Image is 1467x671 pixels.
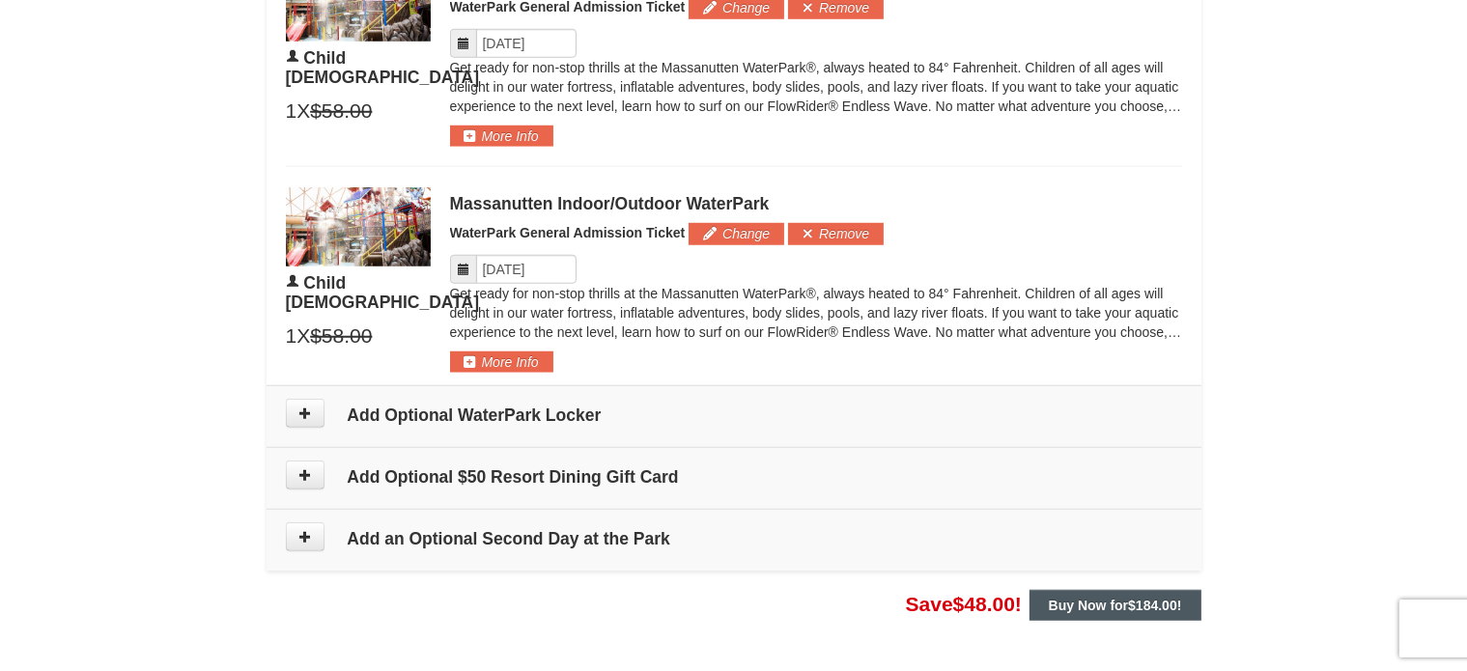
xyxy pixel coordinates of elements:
span: 1 [286,322,297,350]
button: Remove [788,223,884,244]
span: Child [DEMOGRAPHIC_DATA] [286,273,480,312]
strong: Buy Now for ! [1049,598,1182,613]
span: 1 [286,97,297,126]
h4: Add Optional $50 Resort Dining Gift Card [286,467,1182,487]
button: Change [689,223,784,244]
span: $58.00 [310,322,372,350]
span: X [296,97,310,126]
span: X [296,322,310,350]
h4: Add an Optional Second Day at the Park [286,529,1182,548]
h4: Add Optional WaterPark Locker [286,405,1182,425]
span: $184.00 [1128,598,1177,613]
span: $48.00 [953,593,1015,615]
p: Get ready for non-stop thrills at the Massanutten WaterPark®, always heated to 84° Fahrenheit. Ch... [450,284,1182,342]
span: Child [DEMOGRAPHIC_DATA] [286,48,480,87]
p: Get ready for non-stop thrills at the Massanutten WaterPark®, always heated to 84° Fahrenheit. Ch... [450,58,1182,116]
span: Save ! [906,593,1022,615]
span: $58.00 [310,97,372,126]
button: More Info [450,351,553,373]
span: WaterPark General Admission Ticket [450,225,686,240]
div: Massanutten Indoor/Outdoor WaterPark [450,194,1182,213]
img: 6619917-1403-22d2226d.jpg [286,187,431,266]
button: More Info [450,126,553,147]
button: Buy Now for$184.00! [1030,590,1201,621]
